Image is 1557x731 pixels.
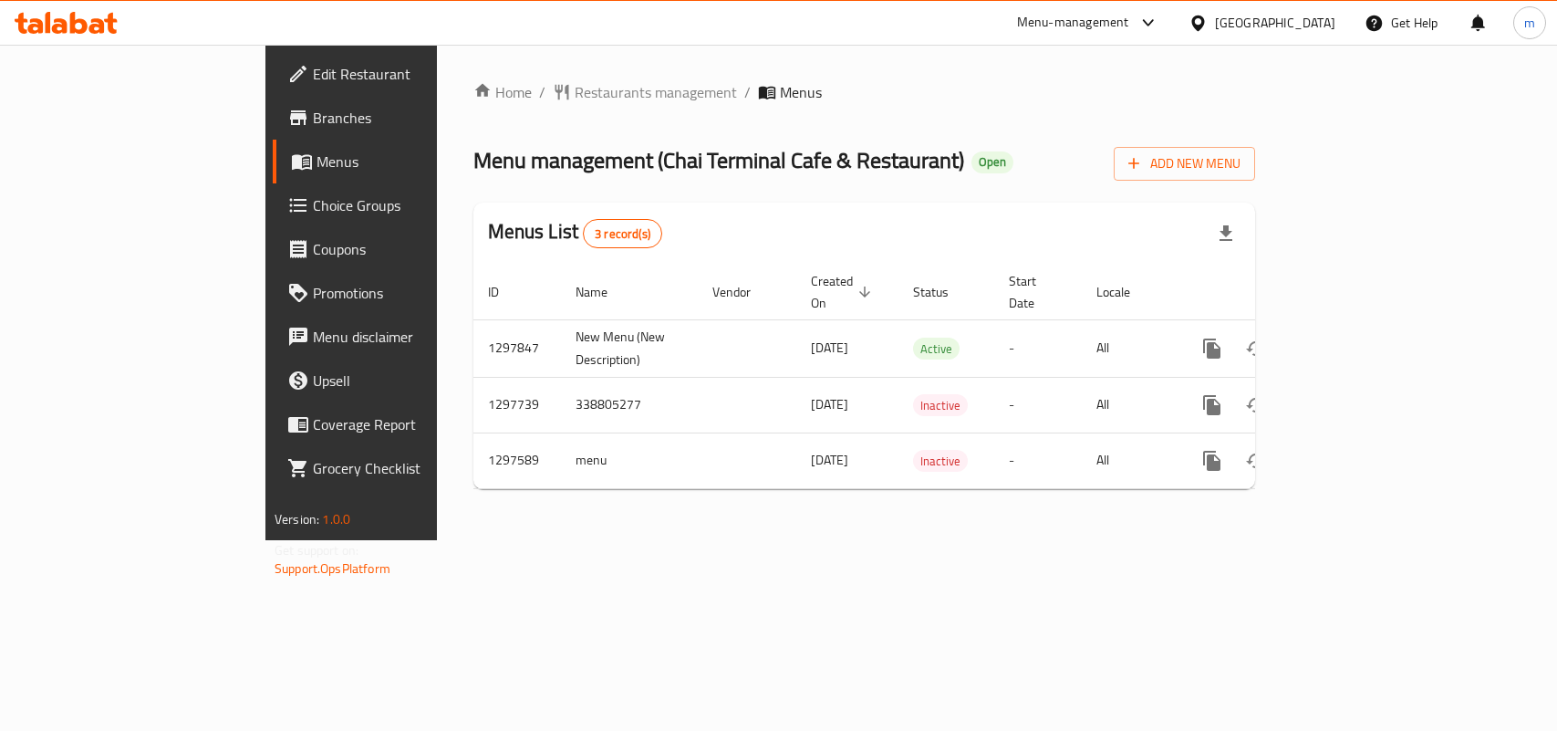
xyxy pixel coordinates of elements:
span: Status [913,281,972,303]
span: Menu management ( Chai Terminal Cafe & Restaurant ) [473,140,964,181]
span: Choice Groups [313,194,511,216]
th: Actions [1176,265,1380,320]
li: / [539,81,545,103]
h2: Menus List [488,218,662,248]
span: 3 record(s) [584,225,661,243]
span: [DATE] [811,448,848,472]
span: Coupons [313,238,511,260]
span: Grocery Checklist [313,457,511,479]
span: [DATE] [811,336,848,360]
li: / [744,81,751,103]
button: Change Status [1234,383,1278,427]
button: more [1190,383,1234,427]
span: ID [488,281,523,303]
span: Active [913,339,960,360]
td: All [1082,319,1176,377]
span: Get support on: [275,538,358,562]
span: Add New Menu [1128,152,1240,175]
button: Change Status [1234,439,1278,483]
button: more [1190,327,1234,371]
a: Promotions [273,271,525,315]
span: Created On [811,270,877,314]
span: Coverage Report [313,413,511,435]
table: enhanced table [473,265,1380,489]
span: Inactive [913,395,968,416]
span: Start Date [1009,270,1060,314]
a: Restaurants management [553,81,737,103]
div: Inactive [913,450,968,472]
span: Menus [780,81,822,103]
span: m [1524,13,1535,33]
div: Total records count [583,219,662,248]
td: New Menu (New Description) [561,319,698,377]
td: All [1082,433,1176,488]
button: Change Status [1234,327,1278,371]
div: Open [971,151,1013,173]
td: - [994,377,1082,433]
span: Menu disclaimer [313,326,511,348]
span: Inactive [913,451,968,472]
span: 1.0.0 [322,507,350,531]
span: Menus [317,151,511,172]
a: Menu disclaimer [273,315,525,359]
button: Add New Menu [1114,147,1255,181]
a: Upsell [273,359,525,402]
td: All [1082,377,1176,433]
span: Vendor [712,281,774,303]
span: Version: [275,507,319,531]
span: Upsell [313,370,511,392]
span: Promotions [313,282,511,304]
a: Branches [273,96,525,140]
div: Menu-management [1017,12,1129,34]
a: Grocery Checklist [273,446,525,490]
span: Open [971,154,1013,170]
button: more [1190,439,1234,483]
span: Branches [313,107,511,129]
span: Name [576,281,631,303]
a: Menus [273,140,525,183]
span: Edit Restaurant [313,63,511,85]
td: - [994,319,1082,377]
span: [DATE] [811,392,848,416]
nav: breadcrumb [473,81,1255,103]
td: - [994,433,1082,488]
span: Restaurants management [575,81,737,103]
a: Coupons [273,227,525,271]
span: Locale [1096,281,1154,303]
a: Choice Groups [273,183,525,227]
a: Support.OpsPlatform [275,557,390,580]
a: Edit Restaurant [273,52,525,96]
td: menu [561,433,698,488]
div: Export file [1204,212,1248,256]
a: Coverage Report [273,402,525,446]
div: [GEOGRAPHIC_DATA] [1215,13,1335,33]
td: 338805277 [561,377,698,433]
div: Inactive [913,394,968,416]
